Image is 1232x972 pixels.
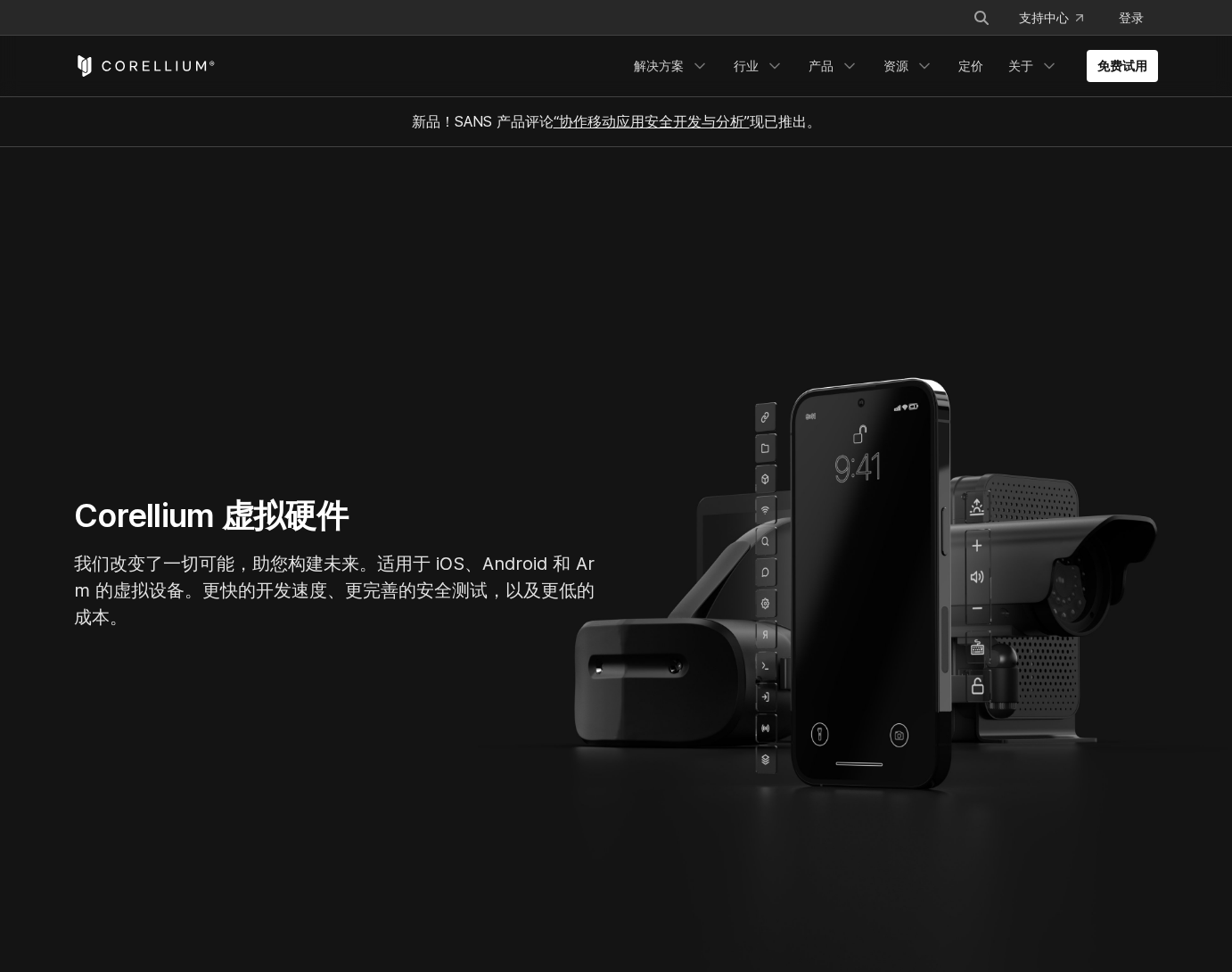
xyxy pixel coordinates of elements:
font: 新品！SANS 产品评论 [412,112,554,130]
font: 支持中心 [1019,10,1069,25]
font: 定价 [958,58,983,73]
font: 资源 [883,58,908,73]
font: 关于 [1008,58,1033,73]
a: “协作移动应用安全开发与分析” [554,112,750,130]
font: 免费试用 [1097,58,1147,73]
font: 我们改变了一切可能，助您构建未来。适用于 iOS、Android 和 Arm 的虚拟设备。更快的开发速度、更完善的安全测试，以及更低的成本。 [74,553,595,628]
div: 导航菜单 [623,50,1158,82]
font: 解决方案 [634,58,684,73]
font: 行业 [734,58,759,73]
font: 登录 [1119,10,1144,25]
div: 导航菜单 [951,2,1158,34]
button: 搜索 [965,2,998,34]
a: 科雷利姆之家 [74,55,216,77]
font: 产品 [809,58,834,73]
font: 现已推出。 [750,112,821,130]
font: Corellium 虚拟硬件 [74,496,348,535]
